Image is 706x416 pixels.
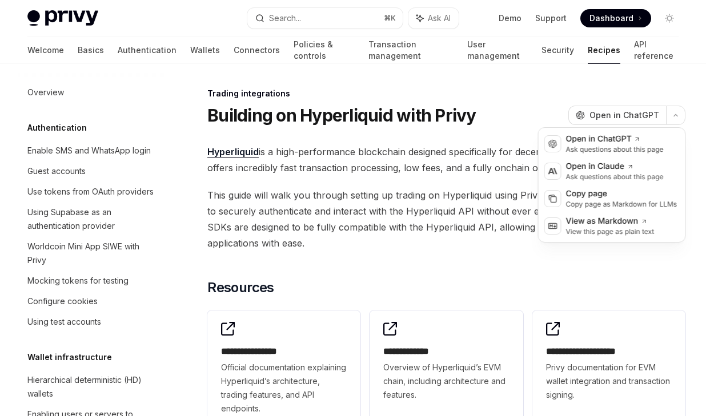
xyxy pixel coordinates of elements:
span: ⌘ K [384,14,396,23]
div: View as Markdown [566,216,655,227]
a: Overview [18,82,165,103]
a: Demo [499,13,522,24]
a: Use tokens from OAuth providers [18,181,165,202]
a: Policies & controls [294,37,355,64]
div: Search... [269,11,301,25]
button: Open in ChatGPT [568,106,666,125]
a: Wallets [190,37,220,64]
button: Search...⌘K [247,8,402,29]
a: Basics [78,37,104,64]
div: Using Supabase as an authentication provider [27,205,158,233]
a: Guest accounts [18,161,165,181]
div: Mocking tokens for testing [27,274,129,288]
div: View this page as plain text [566,227,655,236]
a: Dashboard [580,9,651,27]
div: Overview [27,86,64,99]
a: Welcome [27,37,64,64]
span: Official documentation explaining Hyperliquid’s architecture, trading features, and API endpoints. [221,361,347,415]
h1: Building on Hyperliquid with Privy [207,105,476,126]
div: Worldcoin Mini App SIWE with Privy [27,240,158,267]
div: Guest accounts [27,164,86,178]
a: Recipes [588,37,620,64]
a: Hierarchical deterministic (HD) wallets [18,370,165,404]
span: Open in ChatGPT [589,110,659,121]
div: Using test accounts [27,315,101,329]
h5: Wallet infrastructure [27,350,112,364]
a: Worldcoin Mini App SIWE with Privy [18,236,165,270]
div: Ask questions about this page [566,145,664,154]
h5: Authentication [27,121,87,135]
button: Toggle dark mode [660,9,679,27]
div: Open in ChatGPT [566,134,664,145]
a: User management [467,37,528,64]
div: Copy page as Markdown for LLMs [566,200,677,209]
div: Ask questions about this page [566,172,664,181]
button: Ask AI [408,8,459,29]
a: Authentication [118,37,176,64]
img: light logo [27,10,98,26]
a: Support [535,13,567,24]
a: API reference [634,37,679,64]
div: Trading integrations [207,88,685,99]
a: Security [541,37,574,64]
span: Dashboard [589,13,633,24]
span: Overview of Hyperliquid’s EVM chain, including architecture and features. [383,361,509,402]
a: Connectors [234,37,280,64]
a: Using Supabase as an authentication provider [18,202,165,236]
div: Copy page [566,188,677,200]
span: is a high-performance blockchain designed specifically for decentralized derivatives trading. It ... [207,144,685,176]
div: Open in Claude [566,161,664,172]
div: Configure cookies [27,294,98,308]
span: Ask AI [428,13,451,24]
div: Enable SMS and WhatsApp login [27,144,151,157]
a: Mocking tokens for testing [18,270,165,291]
span: This guide will walk you through setting up trading on Hyperliquid using Privy’s EVM wallets, foc... [207,187,685,251]
a: Enable SMS and WhatsApp login [18,140,165,161]
span: Resources [207,278,274,297]
a: Using test accounts [18,312,165,332]
div: Hierarchical deterministic (HD) wallets [27,373,158,401]
a: Hyperliquid [207,146,259,158]
a: Configure cookies [18,291,165,312]
a: Transaction management [368,37,454,64]
div: Use tokens from OAuth providers [27,185,154,199]
span: Privy documentation for EVM wallet integration and transaction signing. [546,361,672,402]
